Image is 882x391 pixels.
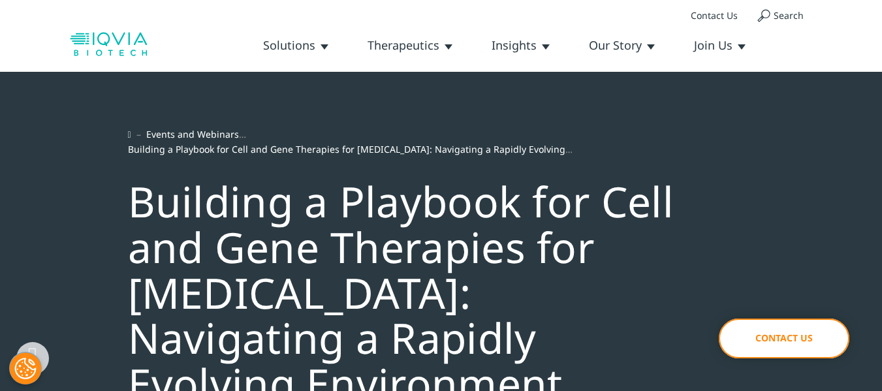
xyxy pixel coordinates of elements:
img: search.svg [757,9,770,22]
a: Therapeutics [368,37,452,53]
a: Insights [492,37,550,53]
img: biotech-logo.svg [69,31,148,57]
a: Join Us [694,37,746,53]
a: Building a Playbook for Cell and Gene Therapies for [MEDICAL_DATA]: Navigating a Rapidly Evolving... [128,143,624,155]
a: Our Story [589,37,655,53]
a: Solutions [263,37,328,53]
a: Events and Webinars [146,128,246,140]
a: Contact Us [719,319,849,358]
button: Cookies Settings [9,352,42,384]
